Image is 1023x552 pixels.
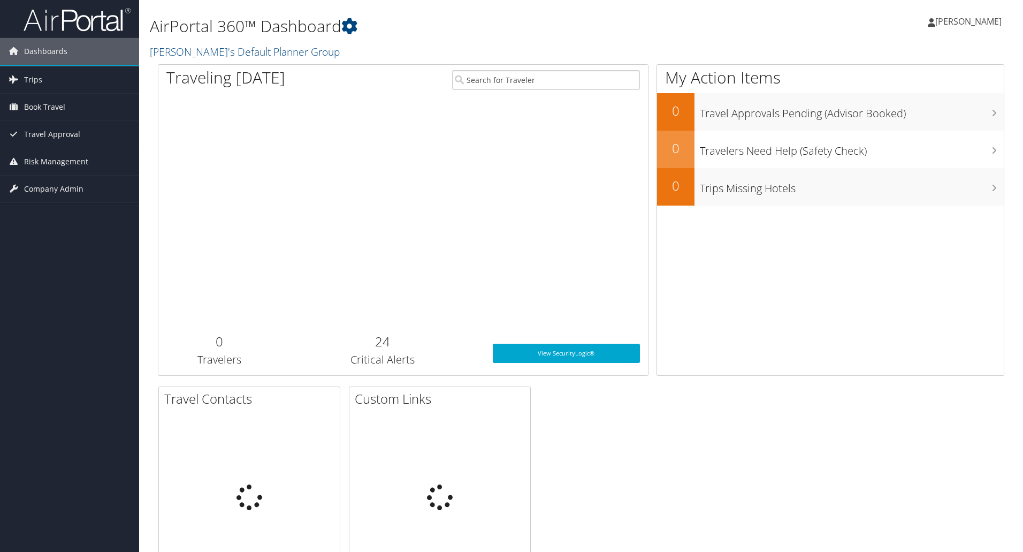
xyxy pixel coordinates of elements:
[493,344,640,363] a: View SecurityLogic®
[24,66,42,93] span: Trips
[452,70,640,90] input: Search for Traveler
[24,38,67,65] span: Dashboards
[166,352,273,367] h3: Travelers
[657,139,694,157] h2: 0
[700,176,1004,196] h3: Trips Missing Hotels
[700,138,1004,158] h3: Travelers Need Help (Safety Check)
[657,93,1004,131] a: 0Travel Approvals Pending (Advisor Booked)
[657,177,694,195] h2: 0
[24,148,88,175] span: Risk Management
[657,131,1004,168] a: 0Travelers Need Help (Safety Check)
[657,102,694,120] h2: 0
[150,44,342,59] a: [PERSON_NAME]'s Default Planner Group
[935,16,1002,27] span: [PERSON_NAME]
[24,94,65,120] span: Book Travel
[289,352,477,367] h3: Critical Alerts
[24,176,83,202] span: Company Admin
[166,66,285,89] h1: Traveling [DATE]
[657,168,1004,206] a: 0Trips Missing Hotels
[700,101,1004,121] h3: Travel Approvals Pending (Advisor Booked)
[657,66,1004,89] h1: My Action Items
[355,390,530,408] h2: Custom Links
[289,332,477,351] h2: 24
[24,121,80,148] span: Travel Approval
[150,15,725,37] h1: AirPortal 360™ Dashboard
[928,5,1012,37] a: [PERSON_NAME]
[24,7,131,32] img: airportal-logo.png
[166,332,273,351] h2: 0
[164,390,340,408] h2: Travel Contacts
